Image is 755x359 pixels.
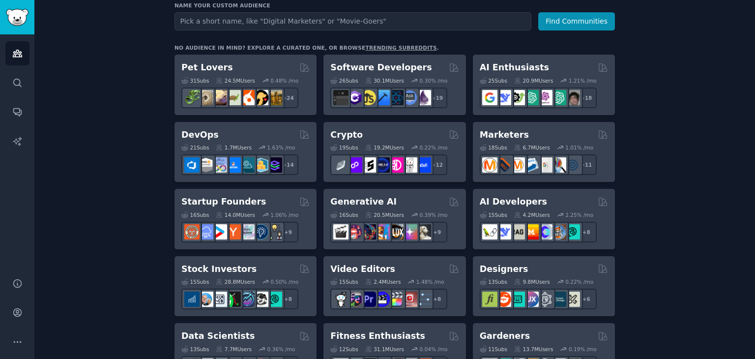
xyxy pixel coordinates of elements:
div: 0.30 % /mo [420,77,448,84]
h2: DevOps [181,129,219,141]
div: 24.5M Users [216,77,255,84]
img: csharp [347,90,362,105]
img: learndesign [551,292,566,307]
div: 0.22 % /mo [565,278,593,285]
img: platformengineering [239,157,255,173]
h2: Generative AI [330,196,397,208]
div: 2.25 % /mo [565,211,593,218]
img: deepdream [361,224,376,239]
img: Youtubevideo [402,292,417,307]
img: postproduction [416,292,431,307]
h2: Software Developers [330,61,432,74]
div: 2.4M Users [365,278,401,285]
img: StocksAndTrading [239,292,255,307]
img: DeepSeek [496,224,511,239]
div: + 24 [278,88,298,108]
img: ValueInvesting [198,292,213,307]
img: reactnative [388,90,404,105]
img: AskMarketing [510,157,525,173]
img: dividends [184,292,200,307]
img: PetAdvice [253,90,268,105]
img: bigseo [496,157,511,173]
img: GummySearch logo [6,9,29,26]
div: 0.48 % /mo [270,77,298,84]
div: 0.04 % /mo [420,346,448,353]
img: AIDevelopersSociety [565,224,580,239]
img: indiehackers [239,224,255,239]
img: startup [212,224,227,239]
div: 15 Sub s [330,278,358,285]
img: chatgpt_prompts_ [551,90,566,105]
h2: Startup Founders [181,196,266,208]
img: MistralAI [523,224,539,239]
img: Emailmarketing [523,157,539,173]
img: defiblockchain [388,157,404,173]
div: 0.19 % /mo [569,346,597,353]
img: chatgpt_promptDesign [523,90,539,105]
img: VideoEditors [375,292,390,307]
img: ycombinator [226,224,241,239]
img: content_marketing [482,157,497,173]
img: Forex [212,292,227,307]
div: 0.22 % /mo [420,144,448,151]
div: 13 Sub s [480,278,507,285]
div: 25 Sub s [480,77,507,84]
div: + 11 [576,154,597,175]
img: Trading [226,292,241,307]
img: turtle [226,90,241,105]
img: MarketingResearch [551,157,566,173]
div: 7.7M Users [216,346,252,353]
h2: Gardeners [480,330,530,342]
img: DevOpsLinks [226,157,241,173]
a: trending subreddits [365,45,436,51]
div: 15 Sub s [181,278,209,285]
img: googleads [537,157,552,173]
div: 28.8M Users [216,278,255,285]
img: Docker_DevOps [212,157,227,173]
h2: Fitness Enthusiasts [330,330,425,342]
img: gopro [333,292,348,307]
h3: Name your custom audience [174,2,615,9]
div: 1.06 % /mo [270,211,298,218]
div: 13.7M Users [514,346,553,353]
h2: AI Enthusiasts [480,61,549,74]
div: No audience in mind? Explore a curated one, or browse . [174,44,439,51]
div: 16 Sub s [330,211,358,218]
div: 14.0M Users [216,211,255,218]
div: 0.36 % /mo [267,346,295,353]
img: ethfinance [333,157,348,173]
img: ArtificalIntelligence [565,90,580,105]
div: 1.21 % /mo [569,77,597,84]
img: SaaS [198,224,213,239]
h2: Crypto [330,129,363,141]
img: UI_Design [510,292,525,307]
img: AItoolsCatalog [510,90,525,105]
img: learnjavascript [361,90,376,105]
img: GoogleGeminiAI [482,90,497,105]
img: DeepSeek [496,90,511,105]
img: cockatiel [239,90,255,105]
img: dalle2 [347,224,362,239]
img: CryptoNews [402,157,417,173]
h2: Data Scientists [181,330,255,342]
img: userexperience [537,292,552,307]
img: herpetology [184,90,200,105]
div: 21 Sub s [181,144,209,151]
div: 0.39 % /mo [420,211,448,218]
img: Entrepreneurship [253,224,268,239]
img: software [333,90,348,105]
div: 19 Sub s [330,144,358,151]
img: growmybusiness [267,224,282,239]
div: 16 Sub s [181,211,209,218]
div: 18 Sub s [480,144,507,151]
div: 9.8M Users [514,278,550,285]
img: OnlineMarketing [565,157,580,173]
h2: Marketers [480,129,529,141]
img: typography [482,292,497,307]
img: ethstaker [361,157,376,173]
div: + 8 [278,289,298,309]
div: 4.2M Users [514,211,550,218]
h2: Pet Lovers [181,61,233,74]
div: 11 Sub s [480,346,507,353]
img: EntrepreneurRideAlong [184,224,200,239]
